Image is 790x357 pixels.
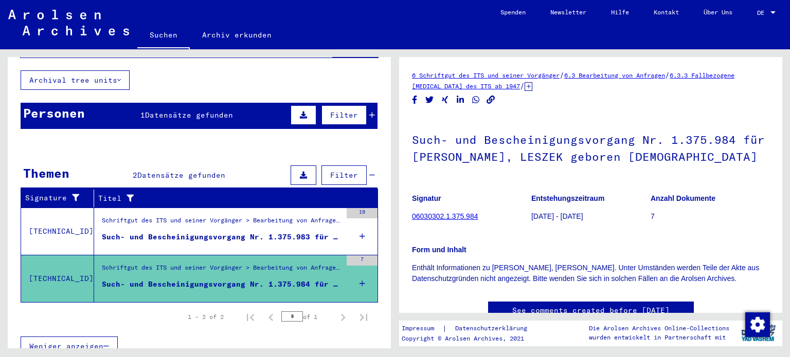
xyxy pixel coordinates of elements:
[739,320,778,346] img: yv_logo.png
[745,312,770,337] img: Zustimmung ändern
[412,194,441,202] b: Signatur
[520,81,525,90] span: /
[281,312,333,322] div: of 1
[412,262,769,284] p: Enthält Informationen zu [PERSON_NAME], [PERSON_NAME]. Unter Umständen werden Teile der Akte aus ...
[447,323,540,334] a: Datenschutzerklärung
[589,333,729,342] p: wurden entwickelt in Partnerschaft mit
[651,211,769,222] p: 7
[188,312,224,322] div: 1 – 2 of 2
[412,71,560,79] a: 6 Schriftgut des ITS und seiner Vorgänger
[412,212,478,220] a: 06030302.1.375.984
[531,194,604,202] b: Entstehungszeitraum
[412,116,769,178] h1: Such- und Bescheinigungsvorgang Nr. 1.375.984 für [PERSON_NAME], LESZEK geboren [DEMOGRAPHIC_DATA]
[589,324,729,333] p: Die Arolsen Archives Online-Collections
[25,190,96,206] div: Signature
[402,334,540,343] p: Copyright © Arolsen Archives, 2021
[21,255,94,302] td: [TECHNICAL_ID]
[321,165,367,185] button: Filter
[455,93,466,106] button: Share on LinkedIn
[25,193,86,203] div: Signature
[137,23,190,49] a: Suchen
[330,171,358,180] span: Filter
[190,23,284,47] a: Archiv erkunden
[102,232,342,242] div: Such- und Bescheinigungsvorgang Nr. 1.375.983 für [PERSON_NAME] geboren [DEMOGRAPHIC_DATA]
[440,93,451,106] button: Share on Xing
[102,216,342,230] div: Schriftgut des ITS und seiner Vorgänger > Bearbeitung von Anfragen > Fallbezogene [MEDICAL_DATA] ...
[651,194,715,202] b: Anzahl Dokumente
[347,255,378,266] div: 7
[471,93,481,106] button: Share on WhatsApp
[402,323,442,334] a: Impressum
[353,307,374,327] button: Last page
[531,211,650,222] p: [DATE] - [DATE]
[21,336,118,356] button: Weniger anzeigen
[665,70,670,80] span: /
[261,307,281,327] button: Previous page
[145,110,233,120] span: Datensätze gefunden
[486,93,496,106] button: Copy link
[424,93,435,106] button: Share on Twitter
[29,342,103,351] span: Weniger anzeigen
[330,110,358,120] span: Filter
[21,208,94,255] td: [TECHNICAL_ID]
[757,9,768,16] span: DE
[512,305,670,316] a: See comments created before [DATE]
[98,193,357,204] div: Titel
[102,263,342,277] div: Schriftgut des ITS und seiner Vorgänger > Bearbeitung von Anfragen > Fallbezogene [MEDICAL_DATA] ...
[564,71,665,79] a: 6.3 Bearbeitung von Anfragen
[402,323,540,334] div: |
[333,307,353,327] button: Next page
[23,104,85,122] div: Personen
[8,10,129,35] img: Arolsen_neg.svg
[321,105,367,125] button: Filter
[98,190,368,206] div: Titel
[412,246,466,254] b: Form und Inhalt
[409,93,420,106] button: Share on Facebook
[140,110,145,120] span: 1
[102,279,342,290] div: Such- und Bescheinigungsvorgang Nr. 1.375.984 für [PERSON_NAME], LESZEK geboren [DEMOGRAPHIC_DATA]
[21,70,130,90] button: Archival tree units
[240,307,261,327] button: First page
[560,70,564,80] span: /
